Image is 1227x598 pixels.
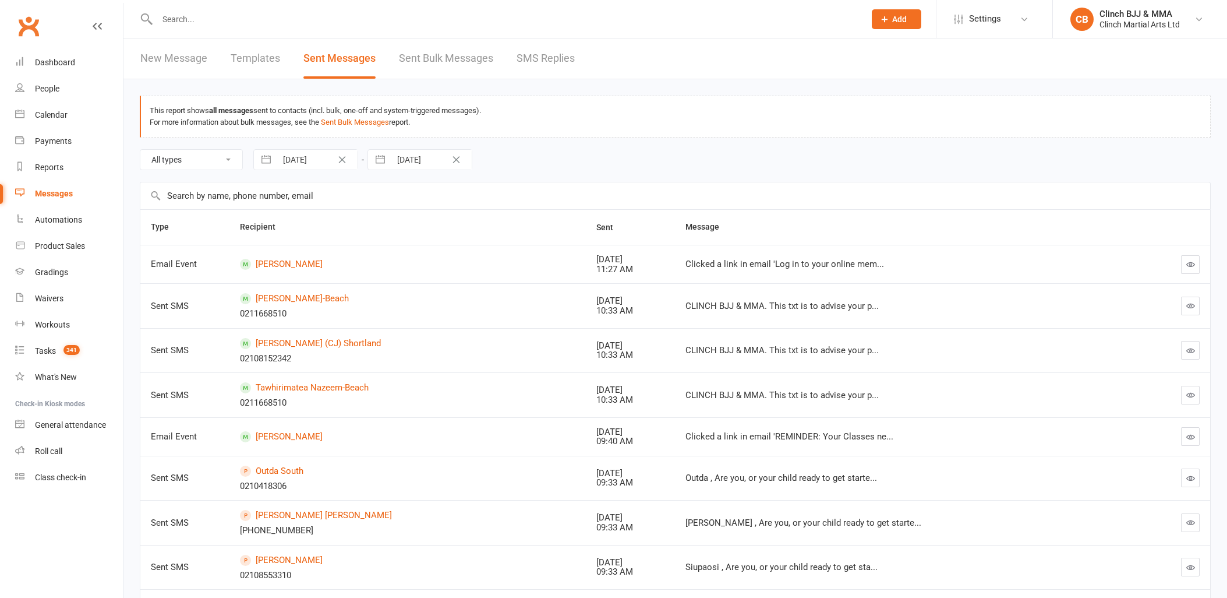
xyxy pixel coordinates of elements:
[240,354,575,364] div: 02108152342
[15,207,123,233] a: Automations
[35,420,106,430] div: General attendance
[35,110,68,119] div: Calendar
[969,6,1001,32] span: Settings
[63,345,80,355] span: 341
[596,341,664,351] div: [DATE]
[240,309,575,319] div: 0211668510
[596,558,664,568] div: [DATE]
[154,11,857,27] input: Search...
[240,466,575,477] a: Outda South
[15,50,123,76] a: Dashboard
[35,268,68,277] div: Gradings
[151,301,219,311] div: Sent SMS
[35,136,72,146] div: Payments
[596,220,626,234] button: Sent
[240,293,575,304] a: [PERSON_NAME]-Beach
[596,478,664,488] div: 09:33 AM
[303,38,376,79] a: Sent Messages
[391,150,472,170] input: To
[675,210,1120,245] th: Message
[240,481,575,491] div: 0210418306
[685,562,1110,572] div: Siupaosi , Are you, or your child ready to get sta...
[240,431,575,442] a: [PERSON_NAME]
[240,526,575,536] div: [PHONE_NUMBER]
[277,150,358,170] input: From
[151,562,219,572] div: Sent SMS
[151,518,219,528] div: Sent SMS
[35,163,63,172] div: Reports
[35,294,63,303] div: Waivers
[596,437,664,446] div: 09:40 AM
[596,296,664,306] div: [DATE]
[596,523,664,533] div: 09:33 AM
[35,58,75,67] div: Dashboard
[399,38,493,79] a: Sent Bulk Messages
[685,432,1110,442] div: Clicked a link in email 'REMINDER: Your Classes ne...
[14,12,43,41] a: Clubworx
[872,9,921,29] button: Add
[15,438,123,465] a: Roll call
[685,301,1110,311] div: CLINCH BJJ & MMA. This txt is to advise your p...
[685,518,1110,528] div: [PERSON_NAME] , Are you, or your child ready to get starte...
[150,117,1201,128] div: For more information about bulk messages, see the report.
[892,15,907,24] span: Add
[35,215,82,224] div: Automations
[332,153,352,167] button: Clear Date
[685,473,1110,483] div: Outda , Are you, or your child ready to get starte...
[35,346,56,356] div: Tasks
[596,255,664,265] div: [DATE]
[15,259,123,286] a: Gradings
[240,338,575,349] a: [PERSON_NAME] (CJ) Shortland
[685,346,1110,356] div: CLINCH BJJ & MMA. This txt is to advise your p...
[685,259,1110,269] div: Clicked a link in email 'Log in to your online mem...
[596,265,664,275] div: 11:27 AM
[15,233,123,259] a: Product Sales
[1099,9,1180,19] div: Clinch BJJ & MMA
[35,372,77,382] div: What's New
[596,350,664,360] div: 10:33 AM
[35,473,86,482] div: Class check-in
[15,338,123,364] a: Tasks 341
[151,391,219,400] div: Sent SMS
[240,382,575,393] a: Tawhirimatea Nazeem-Beach
[151,473,219,483] div: Sent SMS
[240,398,575,408] div: 0211668510
[517,38,575,79] a: SMS Replies
[151,346,219,356] div: Sent SMS
[596,395,664,405] div: 10:33 AM
[35,189,73,198] div: Messages
[15,364,123,391] a: What's New
[321,118,389,126] a: Sent Bulk Messages
[240,259,575,270] a: [PERSON_NAME]
[15,412,123,438] a: General attendance kiosk mode
[1070,8,1094,31] div: CB
[596,567,664,577] div: 09:33 AM
[240,555,575,566] a: [PERSON_NAME]
[15,286,123,312] a: Waivers
[15,76,123,102] a: People
[35,84,59,93] div: People
[446,153,466,167] button: Clear Date
[596,513,664,523] div: [DATE]
[596,385,664,395] div: [DATE]
[229,210,586,245] th: Recipient
[15,154,123,181] a: Reports
[151,259,219,269] div: Email Event
[685,391,1110,400] div: CLINCH BJJ & MMA. This txt is to advise your p...
[231,38,280,79] a: Templates
[15,102,123,128] a: Calendar
[240,510,575,521] a: [PERSON_NAME] [PERSON_NAME]
[35,446,62,456] div: Roll call
[15,128,123,154] a: Payments
[35,241,85,251] div: Product Sales
[140,210,229,245] th: Type
[15,465,123,491] a: Class kiosk mode
[209,106,253,115] strong: all messages
[150,105,1201,117] div: This report shows sent to contacts (incl. bulk, one-off and system-triggered messages).
[140,182,1210,209] input: Search by name, phone number, email
[596,306,664,316] div: 10:33 AM
[151,432,219,442] div: Email Event
[596,469,664,479] div: [DATE]
[596,427,664,437] div: [DATE]
[15,312,123,338] a: Workouts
